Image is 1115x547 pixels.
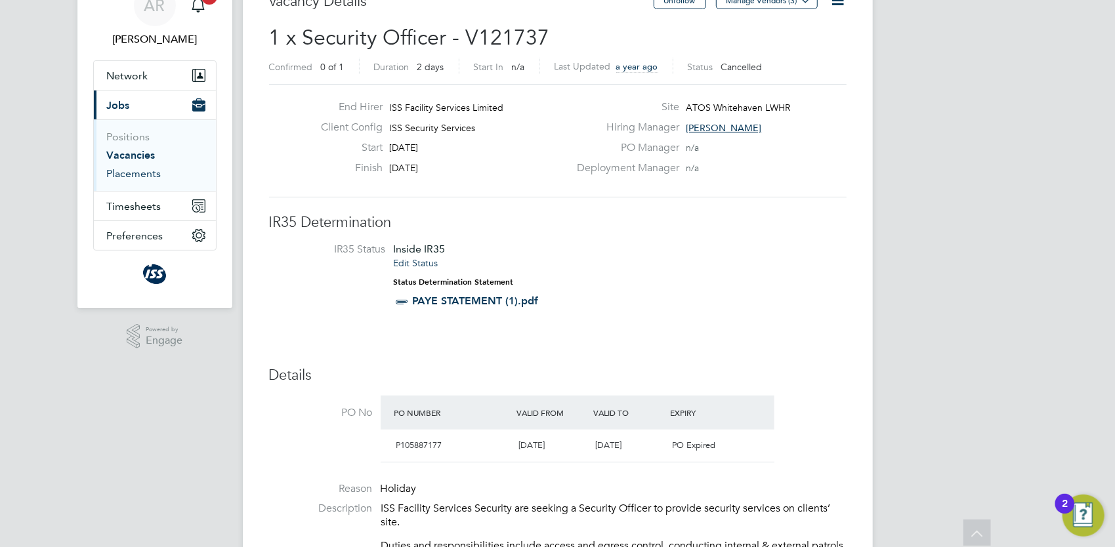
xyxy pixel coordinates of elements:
label: Confirmed [269,61,313,73]
label: Hiring Manager [569,121,679,134]
a: Edit Status [394,257,438,269]
label: Client Config [310,121,383,134]
strong: Status Determination Statement [394,277,514,287]
a: Vacancies [107,149,156,161]
span: a year ago [616,61,658,72]
span: ISS Security Services [389,122,475,134]
a: Positions [107,131,150,143]
button: Jobs [94,91,216,119]
label: PO No [269,406,373,420]
button: Timesheets [94,192,216,220]
label: Status [688,61,713,73]
span: [PERSON_NAME] [686,122,761,134]
span: n/a [686,142,699,153]
label: Site [569,100,679,114]
button: Network [94,61,216,90]
label: Reason [269,482,373,496]
div: 2 [1062,504,1068,521]
a: Placements [107,167,161,180]
span: Engage [146,335,182,346]
a: Go to home page [93,264,217,285]
label: IR35 Status [282,243,386,256]
div: Expiry [667,401,744,424]
label: Deployment Manager [569,161,679,175]
span: Timesheets [107,200,161,213]
span: Jobs [107,99,130,111]
h3: Details [269,366,847,385]
span: 1 x Security Officer - V121737 [269,25,550,51]
a: PAYE STATEMENT (1).pdf [413,294,539,307]
span: ATOS Whitehaven LWHR [686,102,790,113]
label: Duration [374,61,410,73]
button: Preferences [94,221,216,250]
span: Anthony Robinson [93,31,217,47]
span: [DATE] [389,142,418,153]
h3: IR35 Determination [269,213,847,232]
span: Holiday [381,482,417,495]
div: Valid From [513,401,590,424]
label: Finish [310,161,383,175]
label: Start In [474,61,504,73]
div: Jobs [94,119,216,191]
span: Network [107,70,148,82]
span: PO Expired [672,439,715,451]
span: ISS Facility Services Limited [389,102,503,113]
span: [DATE] [518,439,545,451]
span: P105887177 [396,439,442,451]
span: n/a [512,61,525,73]
span: [DATE] [595,439,621,451]
span: [DATE] [389,162,418,174]
label: Description [269,502,373,516]
p: ISS Facility Services Security are seeking a Security Officer to provide security services on cli... [381,502,847,529]
span: Cancelled [721,61,763,73]
span: n/a [686,162,699,174]
span: 2 days [417,61,444,73]
span: Inside IR35 [394,243,446,255]
span: Powered by [146,324,182,335]
span: 0 of 1 [321,61,345,73]
div: Valid To [590,401,667,424]
label: End Hirer [310,100,383,114]
img: issfs-logo-retina.png [142,264,167,285]
div: PO Number [391,401,514,424]
label: Start [310,141,383,155]
label: Last Updated [555,60,611,72]
button: Open Resource Center, 2 new notifications [1062,495,1104,537]
a: Powered byEngage [127,324,182,349]
span: Preferences [107,230,163,242]
label: PO Manager [569,141,679,155]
